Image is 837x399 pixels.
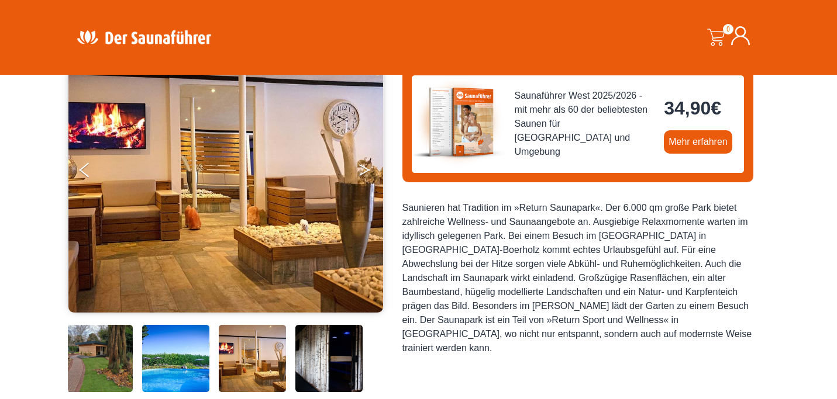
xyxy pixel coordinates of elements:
[402,201,753,355] div: Saunieren hat Tradition im »Return Saunapark«. Der 6.000 qm große Park bietet zahlreiche Wellness...
[664,98,721,119] bdi: 34,90
[723,24,733,34] span: 0
[664,130,732,154] a: Mehr erfahren
[80,158,109,187] button: Previous
[515,89,655,159] span: Saunaführer West 2025/2026 - mit mehr als 60 der beliebtesten Saunen für [GEOGRAPHIC_DATA] und Um...
[358,158,387,187] button: Next
[711,98,721,119] span: €
[412,75,505,169] img: der-saunafuehrer-2025-west.jpg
